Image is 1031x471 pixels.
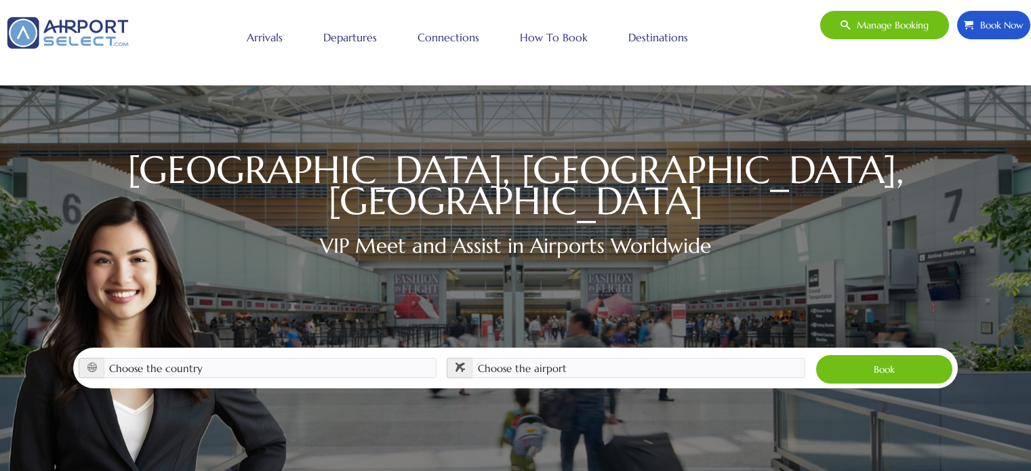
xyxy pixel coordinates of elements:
h1: [GEOGRAPHIC_DATA], [GEOGRAPHIC_DATA], [GEOGRAPHIC_DATA] [73,155,958,217]
a: Connections [414,20,483,54]
h2: VIP Meet and Assist in Airports Worldwide [73,230,958,261]
span: Book Now [973,11,1024,39]
a: Manage booking [820,10,950,40]
a: Destinations [625,20,691,54]
span: Manage booking [850,11,929,39]
a: How to book [517,20,591,54]
a: Arrivals [243,20,286,54]
a: Book Now [956,10,1031,40]
button: Book [815,354,953,384]
a: Departures [320,20,380,54]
